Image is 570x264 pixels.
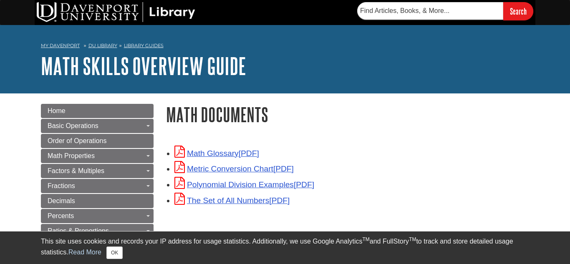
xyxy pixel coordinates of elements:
[37,2,195,22] img: DU Library
[41,119,154,133] a: Basic Operations
[48,107,66,114] span: Home
[48,197,75,204] span: Decimals
[106,246,123,259] button: Close
[41,179,154,193] a: Fractions
[41,194,154,208] a: Decimals
[48,227,109,234] span: Ratios & Proportions
[41,53,246,79] a: Math Skills Overview Guide
[174,180,314,189] a: Link opens in new window
[124,43,164,48] a: Library Guides
[48,212,74,219] span: Percents
[166,104,529,125] h1: Math Documents
[41,40,529,53] nav: breadcrumb
[88,43,117,48] a: DU Library
[174,196,290,205] a: Link opens in new window
[48,167,104,174] span: Factors & Multiples
[48,137,106,144] span: Order of Operations
[48,122,98,129] span: Basic Operations
[362,236,369,242] sup: TM
[41,149,154,163] a: Math Properties
[41,164,154,178] a: Factors & Multiples
[41,134,154,148] a: Order of Operations
[68,249,101,256] a: Read More
[174,164,294,173] a: Link opens in new window
[41,209,154,223] a: Percents
[41,224,154,238] a: Ratios & Proportions
[41,104,154,118] a: Home
[409,236,416,242] sup: TM
[174,149,259,158] a: Link opens in new window
[357,2,503,20] input: Find Articles, Books, & More...
[48,152,95,159] span: Math Properties
[41,236,529,259] div: This site uses cookies and records your IP address for usage statistics. Additionally, we use Goo...
[357,2,533,20] form: Searches DU Library's articles, books, and more
[48,182,75,189] span: Fractions
[41,42,80,49] a: My Davenport
[503,2,533,20] input: Search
